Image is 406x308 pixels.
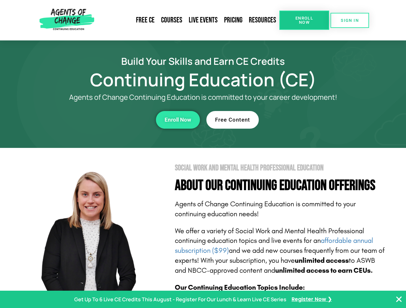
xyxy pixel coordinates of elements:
[133,13,158,28] a: Free CE
[246,13,279,28] a: Resources
[20,72,386,87] h1: Continuing Education (CE)
[395,295,403,303] button: Close Banner
[275,266,373,275] b: unlimited access to earn CEUs.
[97,13,279,28] nav: Menu
[330,13,369,28] a: SIGN IN
[206,111,259,129] a: Free Content
[175,200,356,218] span: Agents of Change Continuing Education is committed to your continuing education needs!
[279,11,329,30] a: Enroll Now
[46,93,361,101] p: Agents of Change Continuing Education is committed to your career development!
[175,226,386,276] p: We offer a variety of Social Work and Mental Health Professional continuing education topics and ...
[185,13,221,28] a: Live Events
[175,164,386,172] h2: Social Work and Mental Health Professional Education
[156,111,200,129] a: Enroll Now
[20,56,386,66] h2: Build Your Skills and Earn CE Credits
[165,117,191,123] span: Enroll Now
[175,283,305,292] b: Our Continuing Education Topics Include:
[158,13,185,28] a: Courses
[292,295,332,304] a: Register Now ❯
[295,256,349,265] b: unlimited access
[221,13,246,28] a: Pricing
[74,295,286,304] p: Get Up To 6 Live CE Credits This August - Register For Our Lunch & Learn Live CE Series
[290,16,319,24] span: Enroll Now
[215,117,250,123] span: Free Content
[341,18,359,22] span: SIGN IN
[175,178,386,193] h4: About Our Continuing Education Offerings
